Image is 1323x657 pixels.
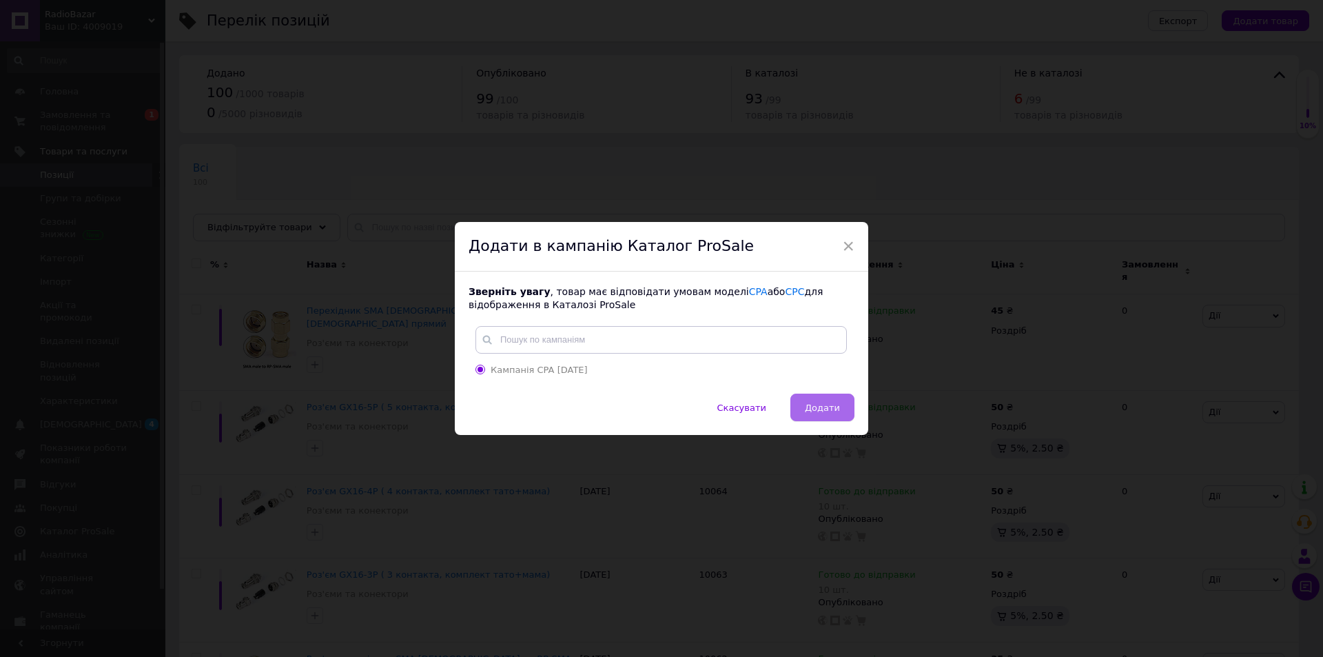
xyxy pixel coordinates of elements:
button: Додати [790,394,854,421]
a: CPA [749,286,768,297]
span: × [842,234,854,258]
input: Пошук по кампаніям [475,326,847,354]
button: Скасувати [703,394,781,421]
span: Додати [805,403,840,413]
b: Зверніть увагу [469,286,551,297]
a: CPC [785,286,804,297]
span: Скасувати [717,403,766,413]
div: , товар має відповідати умовам моделі або для відображення в Каталозі ProSale [469,285,854,312]
div: Додати в кампанію Каталог ProSale [455,222,868,272]
span: Кампанія CPA [DATE] [491,365,588,375]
